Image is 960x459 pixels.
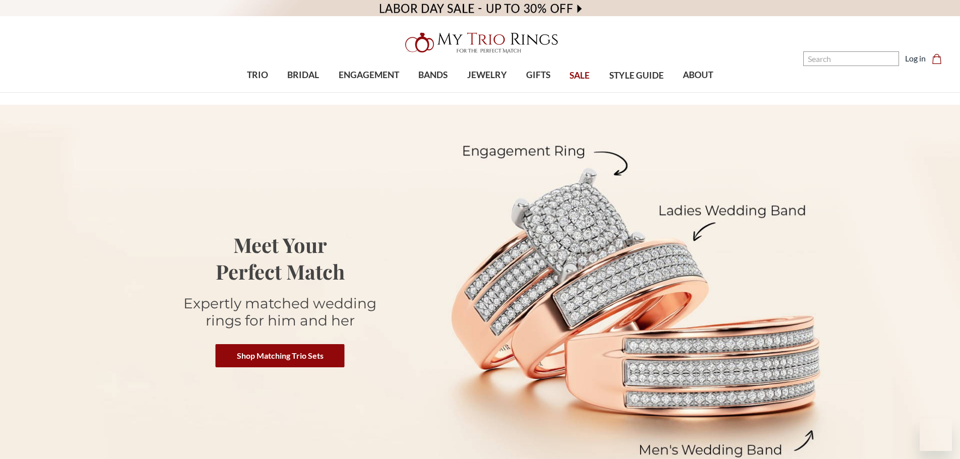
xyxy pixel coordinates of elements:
a: STYLE GUIDE [599,59,673,92]
a: SALE [560,59,599,92]
button: submenu toggle [693,92,703,93]
span: JEWELRY [467,69,507,82]
button: submenu toggle [252,92,263,93]
iframe: Button to launch messaging window [920,419,952,451]
span: STYLE GUIDE [609,69,664,82]
a: ENGAGEMENT [329,59,409,92]
span: GIFTS [526,69,550,82]
button: submenu toggle [482,92,492,93]
input: Search and use arrows or TAB to navigate results [803,51,899,66]
button: submenu toggle [364,92,374,93]
a: ABOUT [673,59,723,92]
a: JEWELRY [457,59,516,92]
span: TRIO [247,69,268,82]
span: BRIDAL [287,69,319,82]
a: My Trio Rings [278,27,681,59]
a: Log in [905,52,926,64]
button: submenu toggle [298,92,308,93]
a: Cart with 0 items [932,52,948,64]
span: ABOUT [683,69,713,82]
button: submenu toggle [428,92,438,93]
button: submenu toggle [533,92,543,93]
a: Shop Matching Trio Sets [216,344,345,367]
a: BANDS [409,59,457,92]
a: TRIO [237,59,278,92]
a: BRIDAL [278,59,329,92]
a: GIFTS [517,59,560,92]
img: My Trio Rings [400,27,561,59]
svg: cart.cart_preview [932,54,942,64]
span: BANDS [418,69,447,82]
span: SALE [569,69,590,82]
span: ENGAGEMENT [339,69,399,82]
